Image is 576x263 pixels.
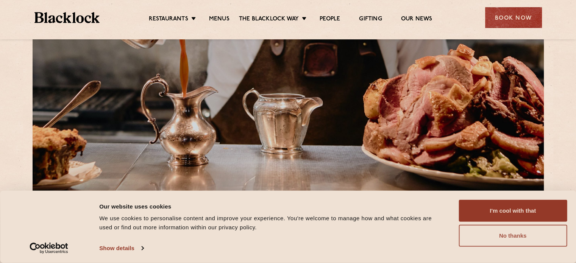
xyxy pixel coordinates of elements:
div: We use cookies to personalise content and improve your experience. You're welcome to manage how a... [99,214,442,232]
img: BL_Textured_Logo-footer-cropped.svg [34,12,100,23]
a: Gifting [359,16,382,24]
button: No thanks [459,225,567,247]
button: I'm cool with that [459,200,567,222]
div: Our website uses cookies [99,202,442,211]
a: The Blacklock Way [239,16,299,24]
a: People [320,16,340,24]
div: Book Now [485,7,542,28]
a: Our News [401,16,432,24]
a: Show details [99,243,143,254]
a: Usercentrics Cookiebot - opens in a new window [16,243,82,254]
a: Menus [209,16,229,24]
a: Restaurants [149,16,188,24]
